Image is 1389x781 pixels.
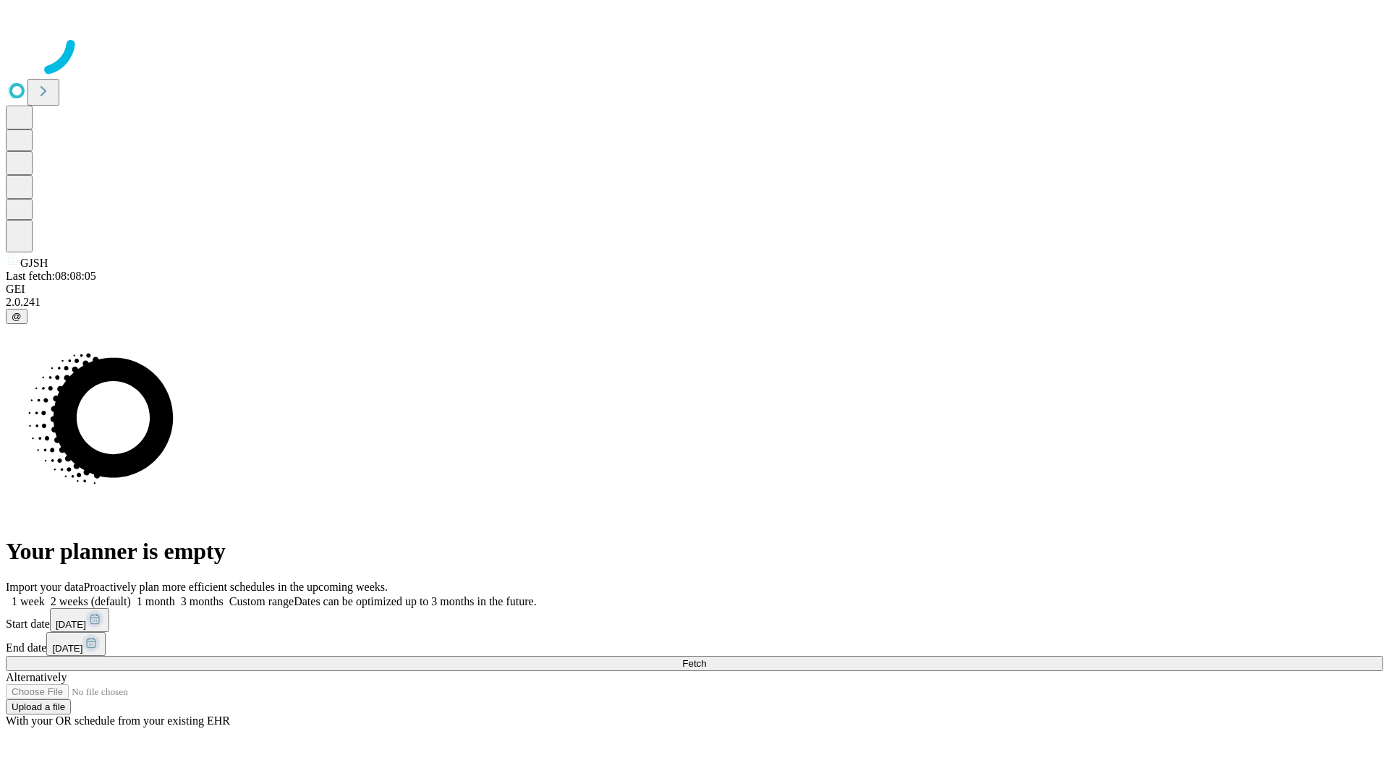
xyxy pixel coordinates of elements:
[6,671,67,683] span: Alternatively
[20,257,48,269] span: GJSH
[6,283,1383,296] div: GEI
[137,595,175,607] span: 1 month
[6,714,230,727] span: With your OR schedule from your existing EHR
[682,658,706,669] span: Fetch
[50,608,109,632] button: [DATE]
[51,595,131,607] span: 2 weeks (default)
[6,656,1383,671] button: Fetch
[84,581,388,593] span: Proactively plan more efficient schedules in the upcoming weeks.
[6,632,1383,656] div: End date
[294,595,536,607] span: Dates can be optimized up to 3 months in the future.
[6,581,84,593] span: Import your data
[46,632,106,656] button: [DATE]
[6,538,1383,565] h1: Your planner is empty
[52,643,82,654] span: [DATE]
[229,595,294,607] span: Custom range
[6,309,27,324] button: @
[6,270,96,282] span: Last fetch: 08:08:05
[6,296,1383,309] div: 2.0.241
[6,699,71,714] button: Upload a file
[181,595,224,607] span: 3 months
[6,608,1383,632] div: Start date
[12,311,22,322] span: @
[56,619,86,630] span: [DATE]
[12,595,45,607] span: 1 week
